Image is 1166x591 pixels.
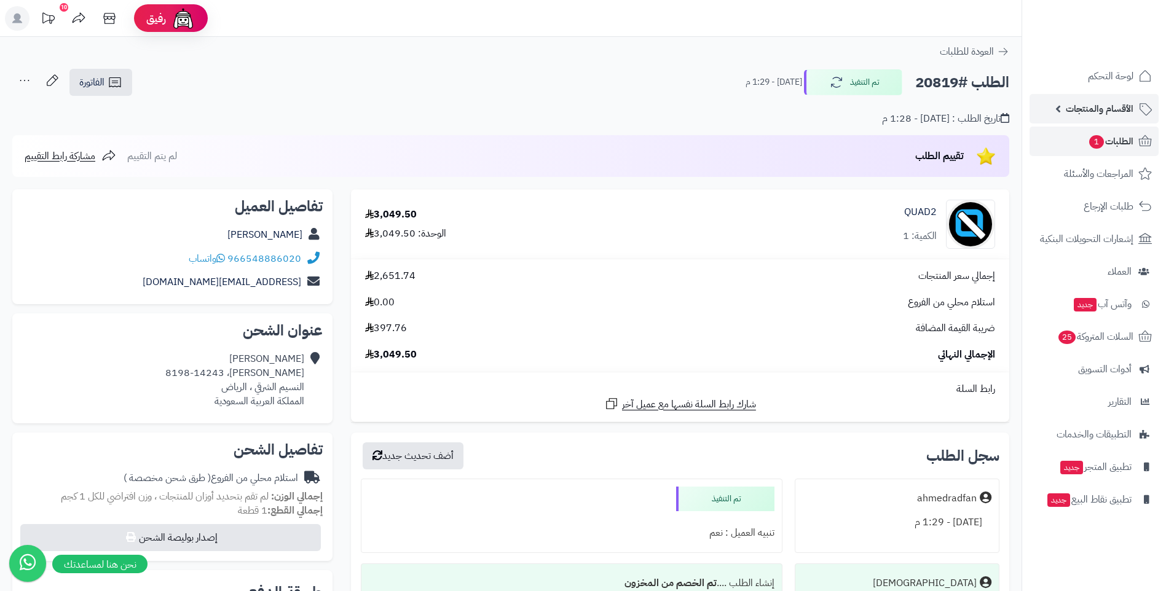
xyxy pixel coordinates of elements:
div: 10 [60,3,68,12]
div: تنبيه العميل : نعم [369,521,774,545]
span: التطبيقات والخدمات [1057,426,1132,443]
a: لوحة التحكم [1030,61,1159,91]
span: طلبات الإرجاع [1084,198,1133,215]
img: ai-face.png [171,6,195,31]
span: تطبيق نقاط البيع [1046,491,1132,508]
a: الطلبات1 [1030,127,1159,156]
div: تاريخ الطلب : [DATE] - 1:28 م [882,112,1009,126]
span: الطلبات [1088,133,1133,150]
div: [DEMOGRAPHIC_DATA] [873,576,977,590]
span: الإجمالي النهائي [938,348,995,362]
a: الفاتورة [69,69,132,96]
span: المراجعات والأسئلة [1064,165,1133,182]
span: الفاتورة [79,75,104,90]
span: 0.00 [365,295,395,310]
h2: الطلب #20819 [915,70,1009,95]
a: 966548886020 [227,251,301,266]
span: جديد [1047,493,1070,507]
h2: عنوان الشحن [22,323,323,338]
strong: إجمالي الوزن: [271,489,323,504]
span: تطبيق المتجر [1059,458,1132,476]
span: السلات المتروكة [1057,328,1133,345]
span: التقارير [1108,393,1132,410]
a: شارك رابط السلة نفسها مع عميل آخر [604,396,756,412]
span: العملاء [1108,263,1132,280]
button: إصدار بوليصة الشحن [20,524,321,551]
a: مشاركة رابط التقييم [25,149,116,163]
div: الكمية: 1 [903,229,937,243]
span: شارك رابط السلة نفسها مع عميل آخر [622,397,756,412]
span: لم يتم التقييم [127,149,177,163]
div: 3,049.50 [365,208,417,222]
a: تحديثات المنصة [33,6,63,34]
span: جديد [1060,461,1083,474]
img: logo-2.png [1082,31,1154,57]
a: تطبيق نقاط البيعجديد [1030,485,1159,514]
span: الأقسام والمنتجات [1066,100,1133,117]
h3: سجل الطلب [926,448,999,463]
strong: إجمالي القطع: [267,503,323,518]
a: إشعارات التحويلات البنكية [1030,224,1159,254]
span: تقييم الطلب [915,149,964,163]
a: واتساب [189,251,225,266]
span: ضريبة القيمة المضافة [916,321,995,335]
span: إشعارات التحويلات البنكية [1040,230,1133,248]
span: لوحة التحكم [1088,68,1133,85]
div: رابط السلة [356,382,1004,396]
a: وآتس آبجديد [1030,289,1159,319]
a: أدوات التسويق [1030,354,1159,384]
span: العودة للطلبات [940,44,994,59]
span: 2,651.74 [365,269,416,283]
a: QUAD2 [904,205,937,219]
span: لم تقم بتحديد أوزان للمنتجات ، وزن افتراضي للكل 1 كجم [61,489,269,504]
a: المراجعات والأسئلة [1030,159,1159,189]
h2: تفاصيل الشحن [22,442,323,457]
a: العملاء [1030,257,1159,286]
b: تم الخصم من المخزون [624,576,717,590]
span: أدوات التسويق [1078,361,1132,378]
a: العودة للطلبات [940,44,1009,59]
div: [DATE] - 1:29 م [803,511,991,534]
div: [PERSON_NAME] [PERSON_NAME]، 8198-14243 النسيم الشرقي ، الرياض المملكة العربية السعودية [165,352,304,408]
span: استلام محلي من الفروع [908,295,995,310]
button: تم التنفيذ [804,69,902,95]
a: [EMAIL_ADDRESS][DOMAIN_NAME] [143,275,301,289]
small: [DATE] - 1:29 م [746,76,802,88]
span: رفيق [146,11,166,26]
div: ahmedradfan [917,491,977,506]
span: 25 [1058,331,1076,344]
span: إجمالي سعر المنتجات [918,269,995,283]
small: 1 قطعة [238,503,323,518]
a: التطبيقات والخدمات [1030,420,1159,449]
a: السلات المتروكة25 [1030,322,1159,351]
img: no_image-90x90.png [947,200,995,249]
span: 1 [1089,135,1104,149]
span: جديد [1074,298,1097,311]
a: تطبيق المتجرجديد [1030,452,1159,482]
span: ( طرق شحن مخصصة ) [124,471,211,485]
span: مشاركة رابط التقييم [25,149,95,163]
span: 397.76 [365,321,407,335]
a: [PERSON_NAME] [227,227,302,242]
div: تم التنفيذ [676,487,774,511]
span: 3,049.50 [365,348,417,362]
span: وآتس آب [1073,295,1132,313]
div: استلام محلي من الفروع [124,471,298,485]
a: التقارير [1030,387,1159,417]
button: أضف تحديث جديد [363,442,463,469]
h2: تفاصيل العميل [22,199,323,214]
div: الوحدة: 3,049.50 [365,227,446,241]
a: طلبات الإرجاع [1030,192,1159,221]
